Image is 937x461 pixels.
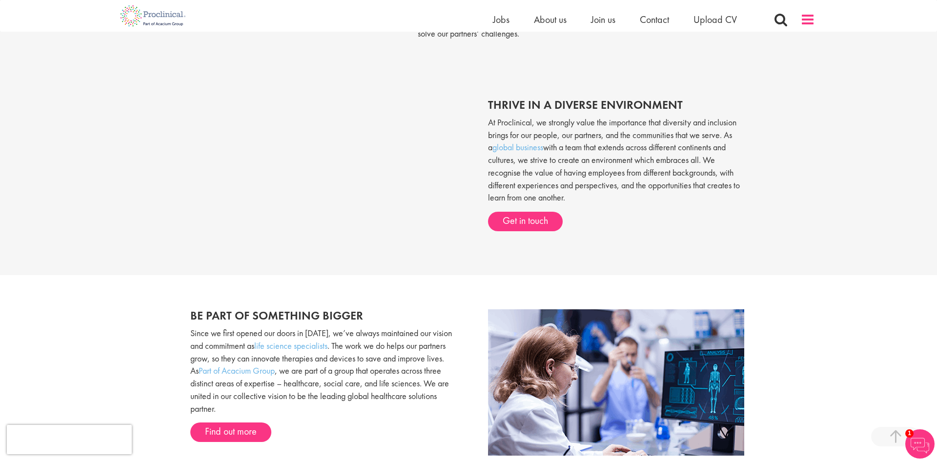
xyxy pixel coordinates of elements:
a: Find out more [190,422,271,442]
a: About us [534,13,567,26]
a: Upload CV [693,13,737,26]
a: Get in touch [488,212,563,231]
h2: Be part of something bigger [190,309,461,322]
a: Part of Acacium Group [199,365,275,376]
a: Jobs [493,13,509,26]
iframe: Our diversity and inclusion team [190,89,464,242]
a: life science specialists [254,340,327,351]
a: Contact [640,13,669,26]
iframe: reCAPTCHA [7,425,132,454]
p: Since we first opened our doors in [DATE], we’ve always maintained our vision and commitment as .... [190,327,461,415]
h2: thrive in a diverse environment [488,99,747,111]
span: 1 [905,429,914,438]
a: global business [492,141,543,153]
a: Join us [591,13,615,26]
p: At Proclinical, we strongly value the importance that diversity and inclusion brings for our peop... [488,116,747,204]
img: Chatbot [905,429,935,459]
